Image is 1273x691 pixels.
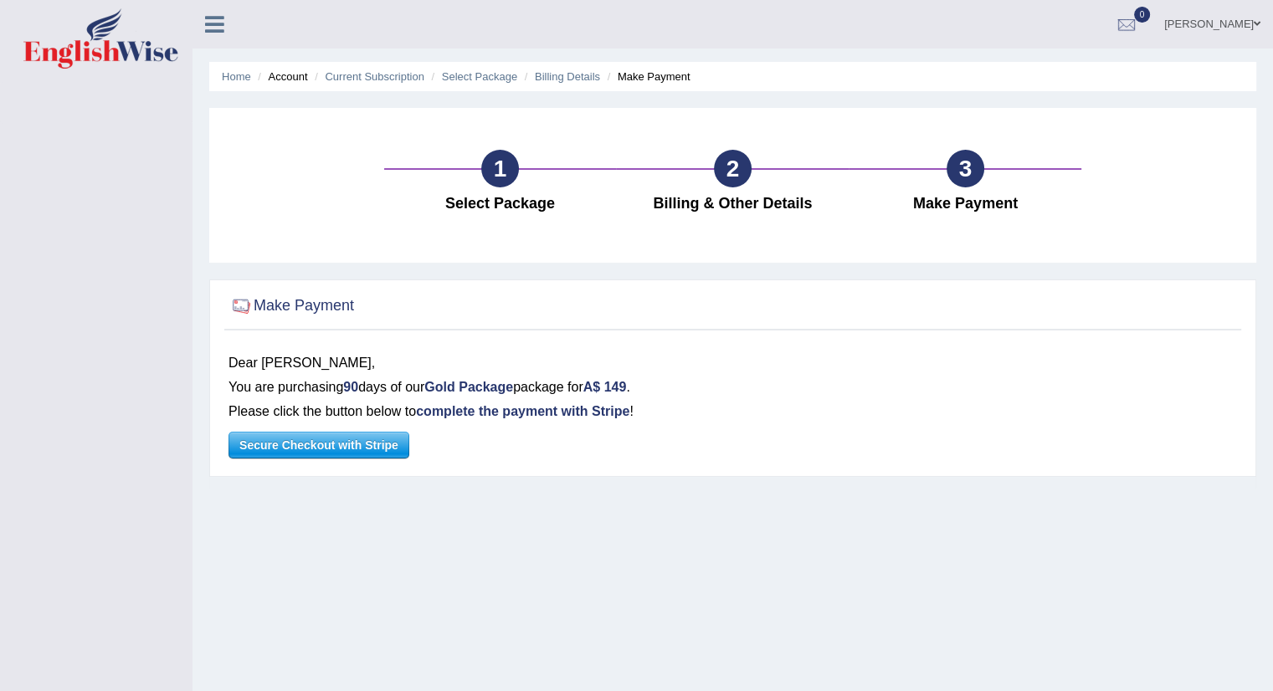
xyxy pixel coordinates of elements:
[857,196,1073,212] h4: Make Payment
[535,70,600,83] a: Billing Details
[442,70,517,83] a: Select Package
[947,150,984,187] div: 3
[222,70,251,83] a: Home
[424,380,513,394] b: Gold Package
[393,196,608,212] h4: Select Package
[603,69,690,84] li: Make Payment
[229,433,408,458] span: Secure Checkout with Stripe
[343,380,358,394] b: 90
[481,150,519,187] div: 1
[228,432,409,458] button: Secure Checkout with Stripe
[1134,7,1151,23] span: 0
[254,69,307,84] li: Account
[228,376,1237,424] p: You are purchasing days of our package for . Please click the button below to !
[228,351,1237,376] div: Dear [PERSON_NAME],
[416,404,629,418] b: complete the payment with Stripe
[624,196,840,212] h4: Billing & Other Details
[714,150,752,187] div: 2
[228,294,354,319] h2: Make Payment
[583,380,627,394] b: A$ 149
[325,70,424,83] a: Current Subscription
